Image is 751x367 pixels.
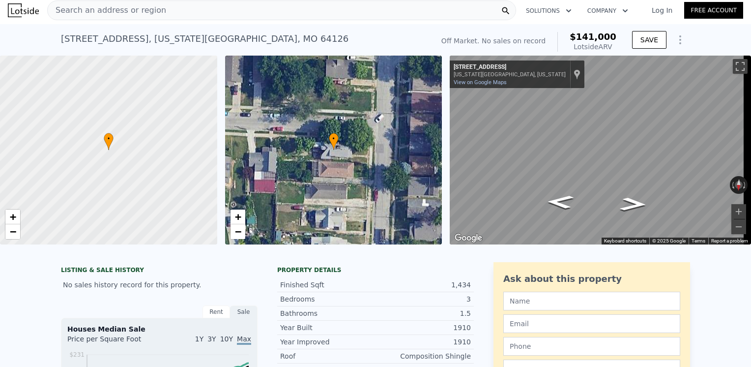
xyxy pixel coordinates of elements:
div: • [329,133,339,150]
button: Show Options [670,30,690,50]
span: 1Y [195,335,203,343]
path: Go West, E 16th St [608,194,659,214]
span: © 2025 Google [652,238,686,244]
div: 1910 [375,337,471,347]
span: 10Y [220,335,233,343]
a: View on Google Maps [454,79,507,86]
button: Zoom in [731,204,746,219]
input: Email [503,314,680,333]
a: Report a problem [711,238,748,244]
a: Open this area in Google Maps (opens a new window) [452,232,485,245]
div: Price per Square Foot [67,334,159,350]
a: Zoom in [231,210,245,224]
span: Max [237,335,251,345]
div: [US_STATE][GEOGRAPHIC_DATA], [US_STATE] [454,71,566,78]
input: Name [503,292,680,310]
div: Sale [230,306,258,318]
div: 1.5 [375,308,471,318]
button: Keyboard shortcuts [604,238,646,245]
path: Go East, E 16th St [535,192,585,212]
button: Company [579,2,636,20]
div: Off Market. No sales on record [441,36,546,46]
div: Roof [280,351,375,361]
span: $141,000 [570,31,616,42]
div: Composition Shingle [375,351,471,361]
img: Google [452,232,485,245]
span: + [10,211,16,223]
a: Free Account [684,2,743,19]
span: Search an address or region [48,4,166,16]
div: [STREET_ADDRESS] , [US_STATE][GEOGRAPHIC_DATA] , MO 64126 [61,32,348,46]
span: 3Y [207,335,216,343]
button: Toggle fullscreen view [733,59,748,74]
div: Year Improved [280,337,375,347]
div: LISTING & SALE HISTORY [61,266,258,276]
div: Bathrooms [280,308,375,318]
div: Lotside ARV [570,42,616,52]
img: Lotside [8,3,39,17]
span: + [234,211,241,223]
div: Rent [202,306,230,318]
div: No sales history record for this property. [61,276,258,294]
a: Show location on map [574,69,580,80]
button: Solutions [518,2,579,20]
div: [STREET_ADDRESS] [454,63,566,71]
span: • [329,134,339,143]
tspan: $231 [69,351,85,358]
div: 3 [375,294,471,304]
button: Rotate counterclockwise [730,176,735,194]
a: Zoom in [5,210,20,224]
div: Map [450,56,751,245]
a: Zoom out [5,224,20,239]
span: − [10,225,16,238]
a: Zoom out [231,224,245,239]
span: − [234,225,241,238]
div: Year Built [280,323,375,333]
div: Property details [277,266,474,274]
div: Ask about this property [503,272,680,286]
div: Finished Sqft [280,280,375,290]
div: Bedrooms [280,294,375,304]
input: Phone [503,337,680,356]
button: Rotate clockwise [743,176,748,194]
div: • [104,133,114,150]
button: Reset the view [734,176,743,194]
span: • [104,134,114,143]
div: Houses Median Sale [67,324,251,334]
div: 1,434 [375,280,471,290]
button: SAVE [632,31,666,49]
button: Zoom out [731,219,746,234]
a: Terms (opens in new tab) [692,238,705,244]
a: Log In [640,5,684,15]
div: Street View [450,56,751,245]
div: 1910 [375,323,471,333]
